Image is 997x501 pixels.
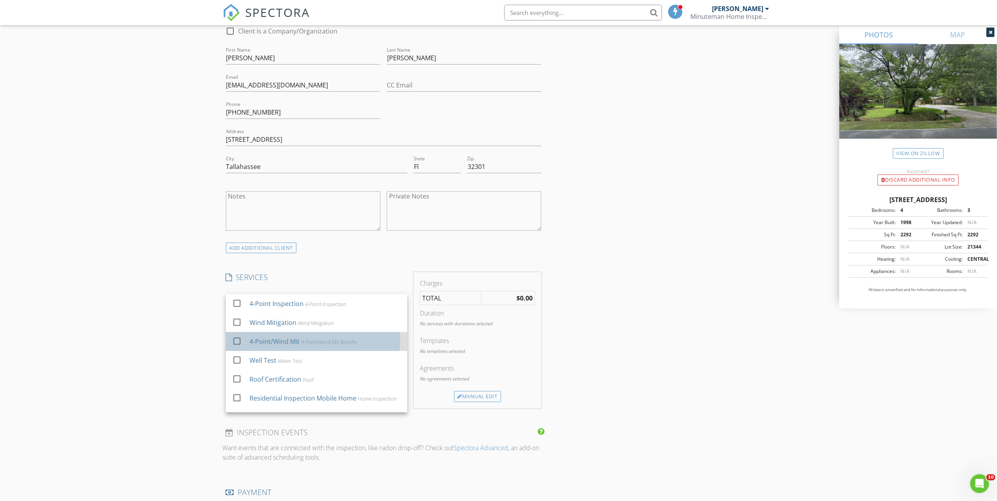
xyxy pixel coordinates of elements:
[420,364,535,373] div: Agreements
[454,443,509,452] a: Spectora Advanced
[223,443,545,462] p: Want events that are connected with the inspection, like radon drop-off? Check out , an add-on su...
[420,308,535,318] div: Duration
[900,256,909,262] span: N/A
[504,5,662,20] input: Search everything...
[970,474,989,493] iframe: Intercom live chat
[893,148,944,159] a: View on Zillow
[963,207,985,214] div: 3
[963,243,985,250] div: 21344
[305,301,346,307] div: 4-Point Inspection
[967,268,977,275] span: N/A
[691,13,770,20] div: Minuteman Home Inspections
[223,4,240,21] img: The Best Home Inspection Software - Spectora
[851,231,896,238] div: Sq Ft:
[839,44,997,158] img: streetview
[249,356,276,365] div: Well Test
[918,231,963,238] div: Finished Sq Ft:
[851,268,896,275] div: Appliances:
[839,25,918,44] a: PHOTOS
[278,358,302,364] div: Water Test
[249,393,356,403] div: Residential Inspection Mobile Home
[967,219,977,226] span: N/A
[301,339,356,345] div: 4-Point/Wind Mit Bundle
[420,278,535,288] div: Charges
[918,268,963,275] div: Rooms:
[896,207,918,214] div: 4
[298,320,334,326] div: Wind Mitigation
[878,174,959,186] div: Discard Additional info
[896,231,918,238] div: 2292
[918,219,963,226] div: Year Updated:
[223,11,310,27] a: SPECTORA
[900,243,909,250] span: N/A
[849,195,988,204] div: [STREET_ADDRESS]
[851,219,896,226] div: Year Built:
[246,4,310,20] span: SPECTORA
[963,256,985,263] div: CENTRAL
[249,375,301,384] div: Roof Certification
[851,256,896,263] div: Heating:
[900,268,909,275] span: N/A
[226,487,542,497] h4: PAYMENT
[986,474,995,481] span: 10
[226,272,407,282] h4: SERVICES
[226,243,297,253] div: ADD ADDITIONAL client
[420,291,481,305] td: TOTAL
[249,337,299,346] div: 4-Point/Wind Mit
[896,219,918,226] div: 1998
[249,318,296,327] div: Wind Mitigation
[839,168,997,174] div: Incorrect?
[851,207,896,214] div: Bedrooms:
[918,243,963,250] div: Lot Size:
[516,294,533,302] strong: $0.00
[420,375,535,382] p: No agreements selected
[918,207,963,214] div: Bathrooms:
[712,5,764,13] div: [PERSON_NAME]
[249,299,303,308] div: 4-Point Inspection
[963,231,985,238] div: 2292
[454,391,501,402] div: Manual Edit
[358,395,397,402] div: Home Inspection
[420,320,535,327] p: No services with durations selected
[918,256,963,263] div: Cooling:
[226,427,542,438] h4: INSPECTION EVENTS
[851,243,896,250] div: Floors:
[918,25,997,44] a: MAP
[239,27,338,35] label: Client is a Company/Organization
[420,348,535,355] p: No templates selected
[420,336,535,345] div: Templates
[302,377,313,383] div: Roof
[849,287,988,293] p: All data is unverified and for informational purposes only.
